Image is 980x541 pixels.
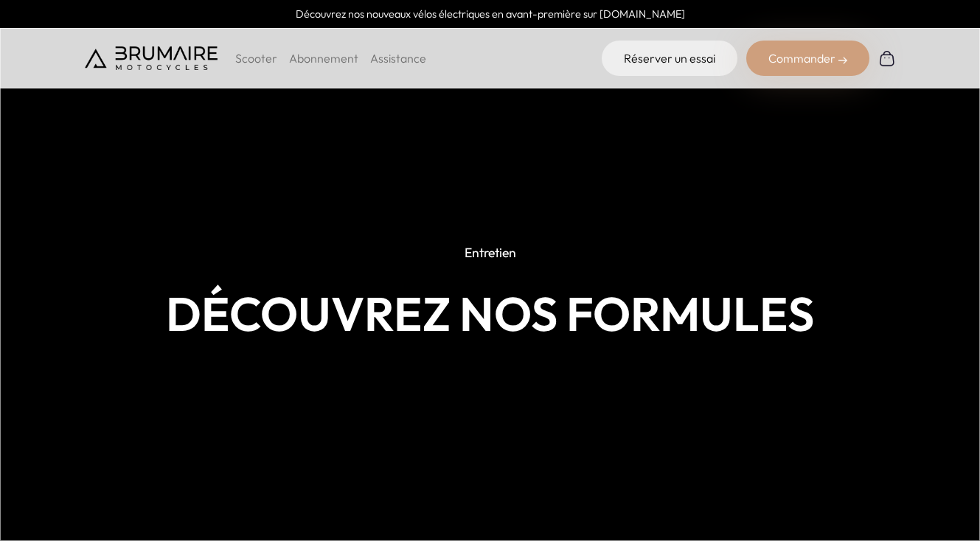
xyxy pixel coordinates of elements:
[878,49,896,67] img: Panier
[85,46,218,70] img: Brumaire Motocycles
[289,51,358,66] a: Abonnement
[746,41,869,76] div: Commander
[602,41,737,76] a: Réserver un essai
[85,287,896,341] h1: Découvrez nos formules
[370,51,426,66] a: Assistance
[235,49,277,67] p: Scooter
[838,56,847,65] img: right-arrow-2.png
[453,237,527,269] p: Entretien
